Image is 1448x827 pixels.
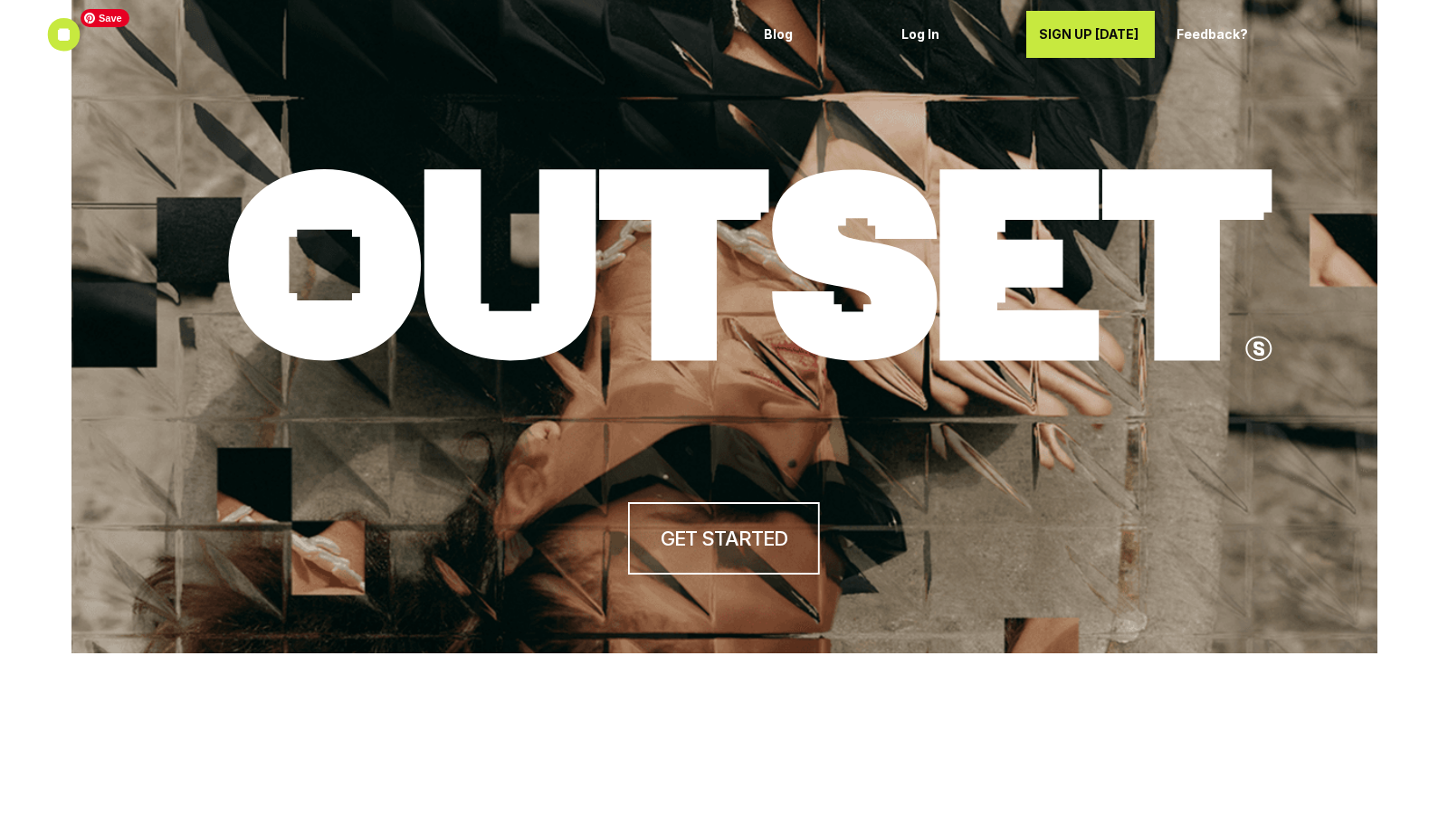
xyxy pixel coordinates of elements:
[661,525,787,553] h4: GET STARTED
[1164,11,1292,58] a: Feedback?
[1039,27,1142,43] p: SIGN UP [DATE]
[751,11,880,58] a: Blog
[764,27,867,43] p: Blog
[81,9,129,27] span: Save
[628,502,820,575] a: GET STARTED
[1176,27,1280,43] p: Feedback?
[1026,11,1155,58] a: SIGN UP [DATE]
[901,27,1005,43] p: Log In
[889,11,1017,58] a: Log In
